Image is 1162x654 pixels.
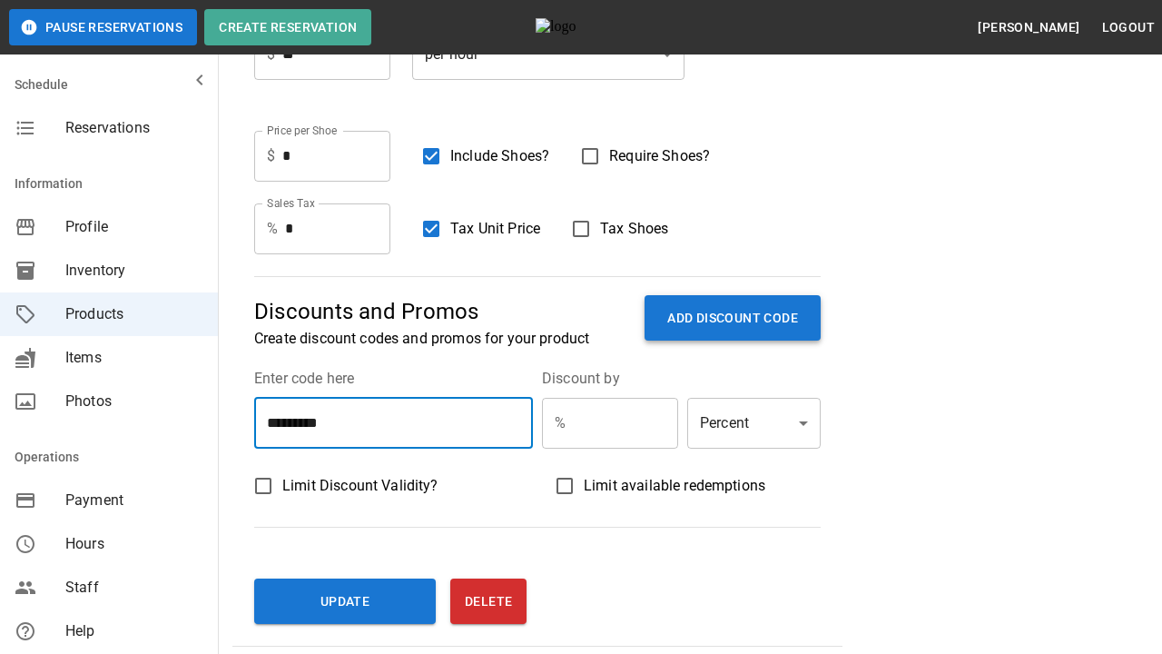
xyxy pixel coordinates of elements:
[65,303,203,325] span: Products
[65,490,203,511] span: Payment
[254,328,589,350] p: Create discount codes and promos for your product
[65,117,203,139] span: Reservations
[282,475,438,497] span: Limit Discount Validity?
[645,295,821,342] button: ADD DISCOUNT CODE
[65,216,203,238] span: Profile
[254,579,436,624] button: Update
[609,145,710,167] span: Require Shoes?
[254,295,589,328] p: Discounts and Promos
[536,18,635,36] img: logo
[450,145,549,167] span: Include Shoes?
[600,218,668,240] span: Tax Shoes
[65,391,203,412] span: Photos
[65,620,203,642] span: Help
[970,11,1087,45] button: [PERSON_NAME]
[267,218,278,240] p: %
[1095,11,1162,45] button: Logout
[65,347,203,369] span: Items
[687,398,821,449] div: Percent
[584,475,765,497] span: Limit available redemptions
[65,260,203,282] span: Inventory
[9,9,197,45] button: Pause Reservations
[450,218,540,240] span: Tax Unit Price
[555,412,566,434] p: %
[267,145,275,167] p: $
[65,577,203,599] span: Staff
[542,368,620,389] legend: Discount by
[450,579,527,624] button: Delete
[204,9,371,45] button: Create Reservation
[65,533,203,555] span: Hours
[254,368,354,389] legend: Enter code here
